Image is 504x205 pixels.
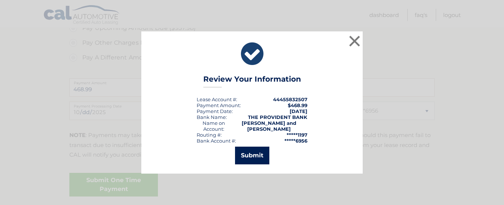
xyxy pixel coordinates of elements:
[197,108,232,114] span: Payment Date
[197,120,231,132] div: Name on Account:
[242,120,296,132] strong: [PERSON_NAME] and [PERSON_NAME]
[197,138,236,144] div: Bank Account #:
[197,108,233,114] div: :
[288,102,307,108] span: $468.99
[248,114,307,120] strong: THE PROVIDENT BANK
[290,108,307,114] span: [DATE]
[197,102,241,108] div: Payment Amount:
[235,147,269,164] button: Submit
[197,114,227,120] div: Bank Name:
[203,75,301,88] h3: Review Your Information
[197,132,222,138] div: Routing #:
[347,34,362,48] button: ×
[197,96,237,102] div: Lease Account #:
[273,96,307,102] strong: 44455832507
